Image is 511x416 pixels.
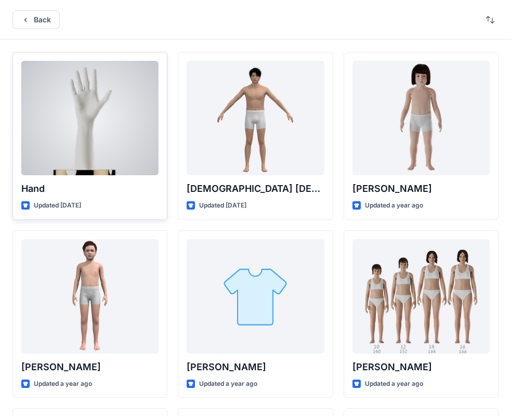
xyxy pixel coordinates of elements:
[187,360,324,374] p: [PERSON_NAME]
[21,239,159,354] a: Emil
[199,379,257,389] p: Updated a year ago
[12,10,60,29] button: Back
[365,379,423,389] p: Updated a year ago
[187,181,324,196] p: [DEMOGRAPHIC_DATA] [DEMOGRAPHIC_DATA]
[21,61,159,175] a: Hand
[21,360,159,374] p: [PERSON_NAME]
[21,181,159,196] p: Hand
[34,200,81,211] p: Updated [DATE]
[187,61,324,175] a: Male Asian
[199,200,246,211] p: Updated [DATE]
[187,239,324,354] a: Brandon
[34,379,92,389] p: Updated a year ago
[352,360,490,374] p: [PERSON_NAME]
[352,239,490,354] a: Brenda
[352,181,490,196] p: [PERSON_NAME]
[365,200,423,211] p: Updated a year ago
[352,61,490,175] a: Charlie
